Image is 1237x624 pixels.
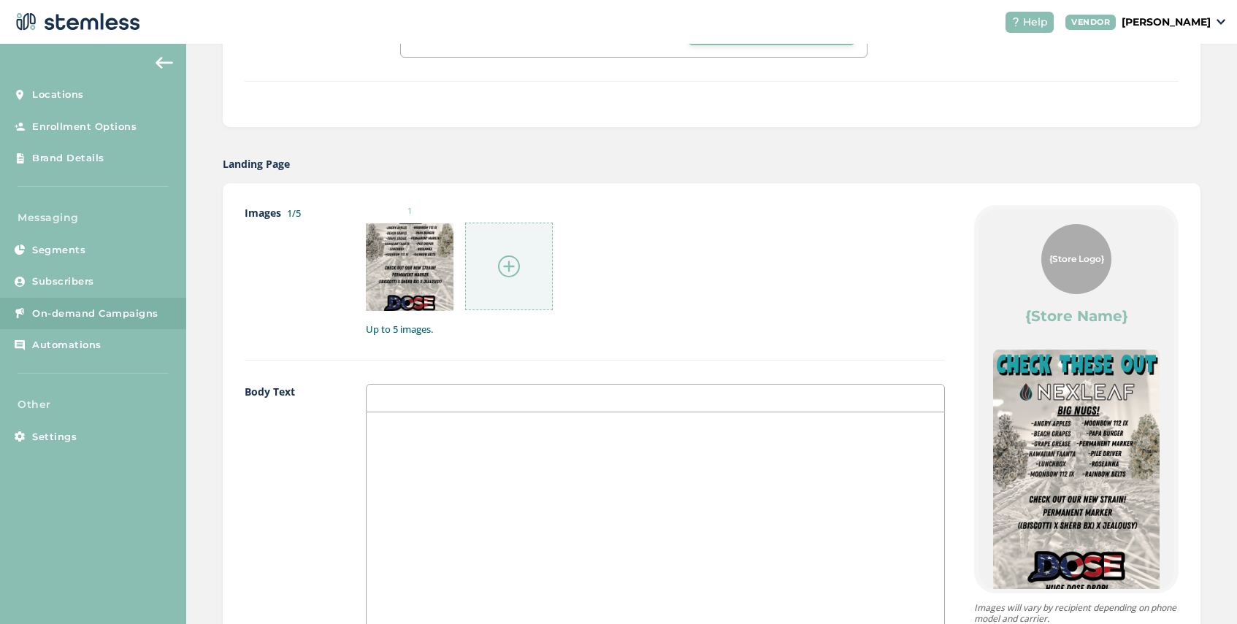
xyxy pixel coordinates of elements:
[32,151,104,166] span: Brand Details
[156,57,173,69] img: icon-arrow-back-accent-c549486e.svg
[223,156,290,172] label: Landing Page
[32,88,84,102] span: Locations
[245,205,337,336] label: Images
[1065,15,1116,30] div: VENDOR
[1164,554,1237,624] iframe: Chat Widget
[1011,18,1020,26] img: icon-help-white-03924b79.svg
[1049,253,1104,266] span: {Store Logo}
[32,120,137,134] span: Enrollment Options
[1023,15,1048,30] span: Help
[1025,306,1128,326] label: {Store Name}
[498,255,520,277] img: icon-circle-plus-45441306.svg
[366,205,453,217] small: 1
[366,323,945,337] label: Up to 5 images.
[32,338,102,353] span: Automations
[12,7,140,36] img: logo-dark-0685b13c.svg
[1122,15,1211,30] p: [PERSON_NAME]
[32,274,94,289] span: Subscribers
[366,223,453,311] img: xsqKeXoQ+g3iKFMAjNjvX0K+cpERaQYQZSEFK8qgG9qyFdQmByfaqAPm2gqMNVjwFW9Yyw349CqWJadoh1hxIi9UAFsOAJ2Hz...
[974,602,1179,624] p: Images will vary by recipient depending on phone model and carrier.
[32,307,158,321] span: On-demand Campaigns
[1217,19,1225,25] img: icon_down-arrow-small-66adaf34.svg
[32,243,85,258] span: Segments
[287,207,301,220] label: 1/5
[32,430,77,444] span: Settings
